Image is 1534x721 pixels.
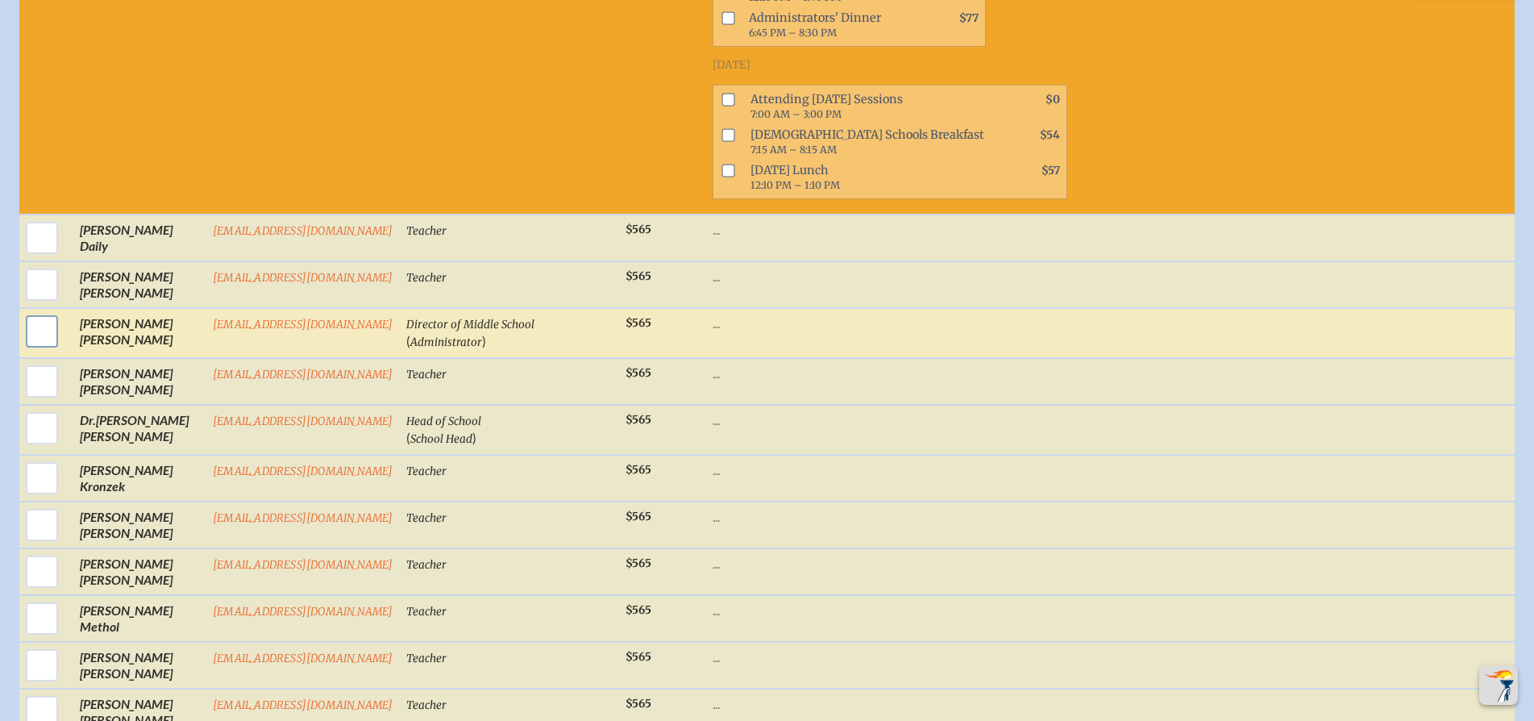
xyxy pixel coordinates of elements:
[626,269,651,283] span: $565
[213,511,393,525] a: [EMAIL_ADDRESS][DOMAIN_NAME]
[406,318,534,331] span: Director of Middle School
[626,603,651,617] span: $565
[213,605,393,619] a: [EMAIL_ADDRESS][DOMAIN_NAME]
[73,642,206,689] td: [PERSON_NAME] [PERSON_NAME]
[1482,669,1515,702] img: To the top
[406,465,447,478] span: Teacher
[213,652,393,665] a: [EMAIL_ADDRESS][DOMAIN_NAME]
[750,108,842,120] span: 7:00 AM – 3:00 PM
[73,308,206,358] td: [PERSON_NAME] [PERSON_NAME]
[73,358,206,405] td: [PERSON_NAME] [PERSON_NAME]
[744,89,996,124] span: Attending [DATE] Sessions
[406,271,447,285] span: Teacher
[626,556,651,570] span: $565
[73,261,206,308] td: [PERSON_NAME] [PERSON_NAME]
[406,415,481,428] span: Head of School
[959,11,979,25] span: $77
[742,7,914,43] span: Administrators' Dinner
[749,27,837,39] span: 6:45 PM – 8:30 PM
[472,430,476,445] span: )
[750,179,840,191] span: 12:10 PM – 1:10 PM
[406,224,447,238] span: Teacher
[73,595,206,642] td: [PERSON_NAME] Methol
[410,432,472,446] span: School Head
[213,465,393,478] a: [EMAIL_ADDRESS][DOMAIN_NAME]
[213,368,393,381] a: [EMAIL_ADDRESS][DOMAIN_NAME]
[713,509,1219,525] p: ...
[406,368,447,381] span: Teacher
[80,412,96,427] span: Dr.
[713,556,1219,572] p: ...
[406,558,447,572] span: Teacher
[1046,93,1060,106] span: $0
[744,124,996,160] span: [DEMOGRAPHIC_DATA] Schools Breakfast
[482,333,486,348] span: )
[713,58,750,72] span: [DATE]
[406,430,410,445] span: (
[406,652,447,665] span: Teacher
[713,222,1219,238] p: ...
[213,698,393,712] a: [EMAIL_ADDRESS][DOMAIN_NAME]
[213,224,393,238] a: [EMAIL_ADDRESS][DOMAIN_NAME]
[73,215,206,261] td: [PERSON_NAME] Daily
[1479,666,1518,705] button: Scroll Top
[1040,128,1060,142] span: $54
[410,335,482,349] span: Administrator
[406,605,447,619] span: Teacher
[713,269,1219,285] p: ...
[213,415,393,428] a: [EMAIL_ADDRESS][DOMAIN_NAME]
[713,412,1219,428] p: ...
[626,510,651,523] span: $565
[73,455,206,502] td: [PERSON_NAME] Kronzek
[213,271,393,285] a: [EMAIL_ADDRESS][DOMAIN_NAME]
[213,318,393,331] a: [EMAIL_ADDRESS][DOMAIN_NAME]
[213,558,393,572] a: [EMAIL_ADDRESS][DOMAIN_NAME]
[626,697,651,711] span: $565
[713,696,1219,712] p: ...
[626,463,651,477] span: $565
[626,650,651,664] span: $565
[73,548,206,595] td: [PERSON_NAME] [PERSON_NAME]
[744,160,996,195] span: [DATE] Lunch
[406,698,447,712] span: Teacher
[626,316,651,330] span: $565
[626,366,651,380] span: $565
[713,649,1219,665] p: ...
[406,333,410,348] span: (
[750,144,837,156] span: 7:15 AM – 8:15 AM
[713,602,1219,619] p: ...
[406,511,447,525] span: Teacher
[713,315,1219,331] p: ...
[1041,164,1060,177] span: $57
[713,365,1219,381] p: ...
[713,462,1219,478] p: ...
[73,502,206,548] td: [PERSON_NAME] [PERSON_NAME]
[626,413,651,427] span: $565
[626,223,651,236] span: $565
[73,405,206,455] td: [PERSON_NAME] [PERSON_NAME]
